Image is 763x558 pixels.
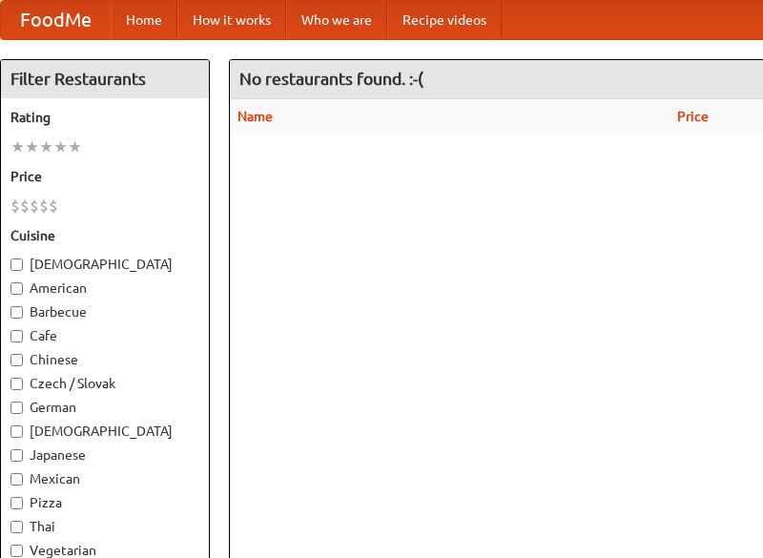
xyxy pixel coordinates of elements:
input: Thai [10,521,23,533]
li: $ [39,196,49,217]
label: Japanese [10,445,199,465]
a: How it works [177,1,286,39]
label: Cafe [10,326,199,345]
li: ★ [39,136,53,157]
input: Chinese [10,354,23,366]
label: Mexican [10,469,199,488]
input: German [10,402,23,414]
label: German [10,398,199,417]
li: $ [49,196,58,217]
ng-pluralize: No restaurants found. :-( [239,70,423,88]
label: [DEMOGRAPHIC_DATA] [10,255,199,274]
input: Japanese [10,449,23,462]
label: Czech / Slovak [10,374,199,393]
input: Vegetarian [10,545,23,557]
label: Barbecue [10,302,199,321]
input: Cafe [10,330,23,342]
input: Pizza [10,497,23,509]
a: Price [677,109,709,124]
label: American [10,279,199,298]
li: $ [10,196,20,217]
a: Who we are [286,1,387,39]
a: Recipe videos [387,1,502,39]
a: Home [111,1,177,39]
a: FoodMe [1,1,111,39]
input: [DEMOGRAPHIC_DATA] [10,425,23,438]
input: Mexican [10,473,23,486]
li: ★ [10,136,25,157]
li: $ [20,196,30,217]
h5: Rating [10,108,199,127]
a: Name [237,109,273,124]
label: [DEMOGRAPHIC_DATA] [10,422,199,441]
label: Pizza [10,493,199,512]
h5: Cuisine [10,226,199,245]
li: ★ [53,136,68,157]
li: ★ [68,136,82,157]
li: $ [30,196,39,217]
input: American [10,282,23,295]
label: Chinese [10,350,199,369]
label: Thai [10,517,199,536]
h5: Price [10,167,199,186]
h4: Filter Restaurants [1,60,209,98]
input: [DEMOGRAPHIC_DATA] [10,258,23,271]
input: Barbecue [10,306,23,319]
input: Czech / Slovak [10,378,23,390]
li: ★ [25,136,39,157]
